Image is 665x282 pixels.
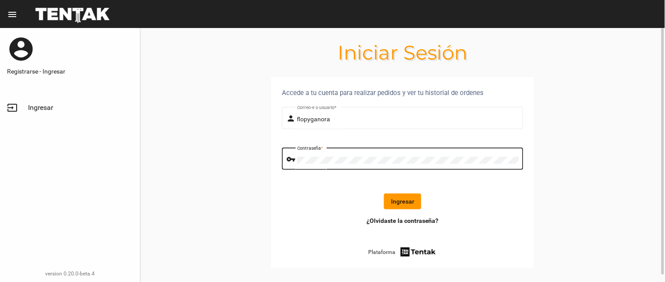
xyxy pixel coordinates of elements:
[384,194,421,209] button: Ingresar
[7,9,18,20] mat-icon: menu
[140,46,665,60] h1: Iniciar Sesión
[7,269,133,278] div: version 0.20.0-beta.4
[7,67,133,76] a: Registrarse - Ingresar
[368,246,437,258] a: Plataforma
[368,248,395,257] span: Plataforma
[28,103,53,112] span: Ingresar
[287,113,297,124] mat-icon: person
[7,102,18,113] mat-icon: input
[7,35,35,63] mat-icon: account_circle
[399,246,437,258] img: tentak-firm.png
[287,154,297,165] mat-icon: vpn_key
[282,88,523,98] div: Accede a tu cuenta para realizar pedidos y ver tu historial de ordenes
[366,216,439,225] a: ¿Olvidaste la contraseña?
